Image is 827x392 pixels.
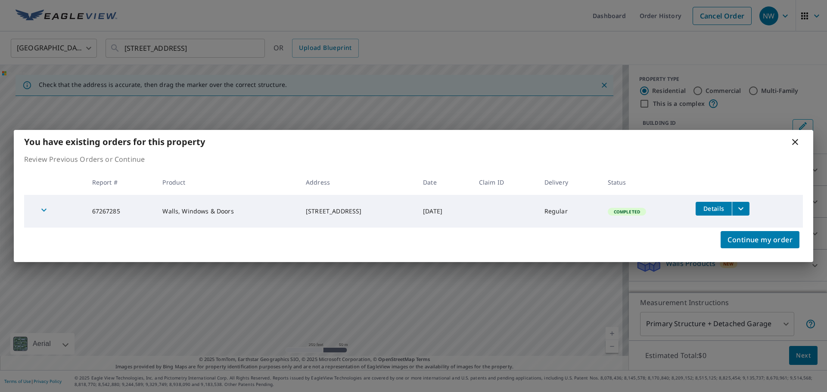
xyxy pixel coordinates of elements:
th: Delivery [538,170,601,195]
th: Address [299,170,416,195]
td: 67267285 [85,195,156,228]
div: [STREET_ADDRESS] [306,207,409,216]
p: Review Previous Orders or Continue [24,154,803,164]
span: Continue my order [728,234,793,246]
span: Completed [609,209,645,215]
button: Continue my order [721,231,799,248]
th: Date [416,170,472,195]
span: Details [701,204,727,213]
b: You have existing orders for this property [24,136,205,148]
th: Status [601,170,689,195]
th: Product [155,170,299,195]
th: Report # [85,170,156,195]
th: Claim ID [472,170,538,195]
td: Walls, Windows & Doors [155,195,299,228]
button: filesDropdownBtn-67267285 [732,202,749,216]
td: [DATE] [416,195,472,228]
td: Regular [538,195,601,228]
button: detailsBtn-67267285 [696,202,732,216]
